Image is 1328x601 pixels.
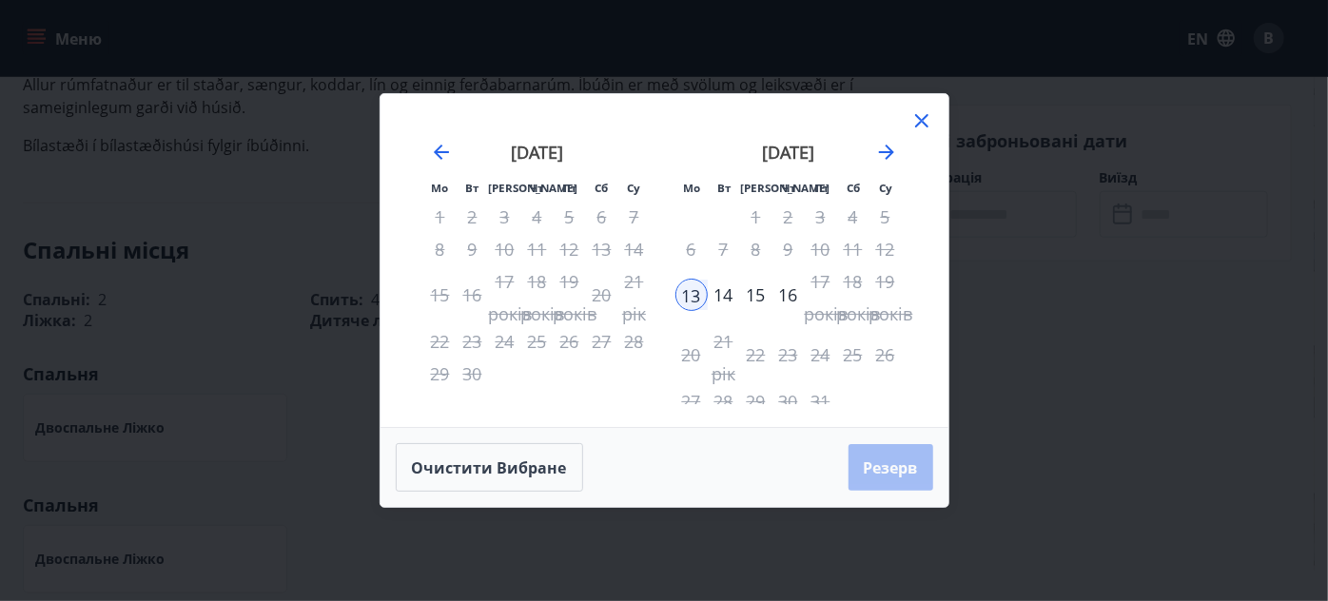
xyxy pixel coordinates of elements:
[430,141,453,164] div: Перемістіться назад, щоб перейти до попереднього місяця.
[457,265,489,325] td: Недоступно. Вівторок, 16 вересня 2025 р.
[675,325,708,385] td: Not available. Monday, October 20, 2025
[618,265,651,325] td: Недоступно. Неділя, 21 вересня 2025 р.
[772,279,805,311] div: Доступна лише виписка на виїзд
[396,443,583,493] button: Очистити вибране
[489,325,521,358] td: Недоступно. Середа, 24 вересня 2025 р.
[424,233,457,265] td: Недоступно. Понеділок, 8 вересня 2025 р.
[586,325,618,358] td: Недоступно. Субота, 27 вересня 2025 р.
[772,385,805,417] div: Доступна лише виписка на виїзд
[875,141,898,164] div: Рухайтеся далі, щоб перейти до наступного місяця.
[779,283,798,306] font: 16
[675,265,708,325] td: Selected as start date. Monday, October 13, 2025
[708,385,740,417] td: Not available. Tuesday, October 28, 2025
[740,385,772,417] td: Not available. Wednesday, October 29, 2025
[805,201,837,233] td: Недоступно. П'ятниця, 3 жовтня 2025 р.
[740,233,772,265] td: Недоступно. Середа, 8 жовтня 2025 р.
[740,265,772,325] td: Choose Wednesday, October 15, 2025 as your check-out date. It’s available.
[772,325,805,385] td: Not available. Thursday, October 23, 2025
[805,233,837,265] td: Недоступно. П'ятниця, 10 жовтня 2025 р.
[783,181,796,195] font: Чт
[489,181,578,195] font: [PERSON_NAME]
[708,325,740,385] td: Not available. Tuesday, October 21, 2025
[741,181,830,195] font: [PERSON_NAME]
[489,265,521,325] td: Недоступно. Середа, 17 вересня 2025 р.
[586,233,618,265] td: Недоступно. Субота, 13 вересня 2025 р.
[814,181,829,195] font: Пт
[684,181,701,195] font: Мо
[805,385,837,417] td: Недоступно. П'ятниця, 31 жовтня 2025 р.
[521,201,554,233] td: Недоступно. Четвер, 4 вересня 2025 р.
[554,325,586,358] td: Недоступно. П'ятниця, 26 вересня 2025 р.
[618,233,651,265] td: Недоступно. Неділя, 14 вересня 2025 р.
[562,181,576,195] font: Пт
[554,265,586,325] td: Недоступно. П'ятниця, 19 вересня 2025 р.
[708,265,740,325] td: Choose Tuesday, October 14, 2025 as your check-out date. It’s available.
[489,233,521,265] td: Недоступно. Середа, 10 вересня 2025 р.
[772,385,805,417] td: Недоступно. Четвер, 30 жовтня 2025 р.
[596,181,609,195] font: Сб
[718,181,732,195] font: Вт
[554,201,586,233] td: Недоступно. П'ятниця, 5 вересня 2025 р.
[837,201,869,233] td: Недоступно. Субота, 4 жовтня 2025 р.
[805,201,837,233] div: Доступна лише виписка на виїзд
[457,325,489,358] td: Недоступно. Вівторок, 23 вересня 2025 р.
[618,201,651,233] td: Недоступно. Неділя, 7 вересня 2025 р.
[675,233,708,265] td: Недоступно. Понеділок, 6 жовтня 2025 р.
[869,325,902,385] td: Not available. Sunday, October 26, 2025
[747,283,766,306] font: 15
[403,117,926,404] div: Календар
[837,265,869,325] td: Недоступно. Субота, 18 жовтня 2025 р.
[432,181,449,195] font: Мо
[805,265,837,325] td: Недоступно. П'ятниця, 17 жовтня 2025 р.
[779,390,798,413] font: 30
[772,201,805,233] td: Not available. Thursday, October 2, 2025
[837,233,869,265] td: Недоступно. Субота, 11 жовтня 2025 р.
[511,141,563,164] font: [DATE]
[489,201,521,233] td: Недоступно. Середа, 3 вересня 2025 р.
[554,325,586,358] div: Доступна лише виписка на виїзд
[531,181,544,195] font: Чт
[560,330,579,353] font: 26
[682,284,701,307] font: 13
[816,205,826,228] font: 3
[554,233,586,265] td: Недоступно. П'ятниця, 12 вересня 2025 р.
[628,181,641,195] font: Су
[869,265,902,325] td: Недоступно. Неділя, 19 жовтня 2025 р.
[521,233,554,265] td: Недоступно. Четвер, 11 вересня 2025 р.
[457,233,489,265] td: Недоступно. Вівторок, 9 вересня 2025 р.
[424,325,457,358] td: Недоступно. Понеділок, 22 вересня 2025 р.
[424,358,457,390] td: Недоступно. Понеділок, 29 вересня 2025 р.
[675,279,708,311] div: Доступна лише реєстрація заїзду
[762,141,814,164] font: [DATE]
[457,201,489,233] td: Недоступно. Вівторок, 2 вересня 2025 р.
[708,233,740,265] td: Недоступно. Вівторок, 7 жовтня 2025 р.
[412,457,567,478] font: Очистити вибране
[457,358,489,390] td: Not available. Tuesday, September 30, 2025
[805,325,837,385] td: Not available. Friday, October 24, 2025
[675,385,708,417] td: Not available. Monday, October 27, 2025
[521,265,554,325] td: Недоступно. Четвер, 18 вересня 2025 р.
[740,201,772,233] td: Not available. Wednesday, October 1, 2025
[586,201,618,233] td: Недоступно. Субота, 6 вересня 2025 р.
[869,201,902,233] td: Недоступно. Неділя, 5 жовтня 2025 р.
[714,283,733,306] font: 14
[740,325,772,385] td: Not available. Wednesday, October 22, 2025
[869,233,902,265] td: Недоступно. Неділя, 12 жовтня 2025 р.
[586,265,618,325] td: Недоступно. Субота, 20 вересня 2025 р.
[618,325,651,358] td: Недоступно. Неділя, 28 вересня 2025 р.
[880,181,893,195] font: Су
[772,265,805,325] td: Choose Thursday, October 16, 2025 as your check-out date. It’s available.
[772,233,805,265] td: Недоступно. Четвер, 9 жовтня 2025 р.
[466,181,479,195] font: Вт
[837,325,869,385] td: Not available. Saturday, October 25, 2025
[848,181,861,195] font: Сб
[424,201,457,233] td: Недоступно. Понеділок, 1 вересня 2025 р.
[521,325,554,358] td: Not available. Thursday, September 25, 2025
[424,265,457,325] td: Недоступно. Понеділок, 15 вересня 2025 р.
